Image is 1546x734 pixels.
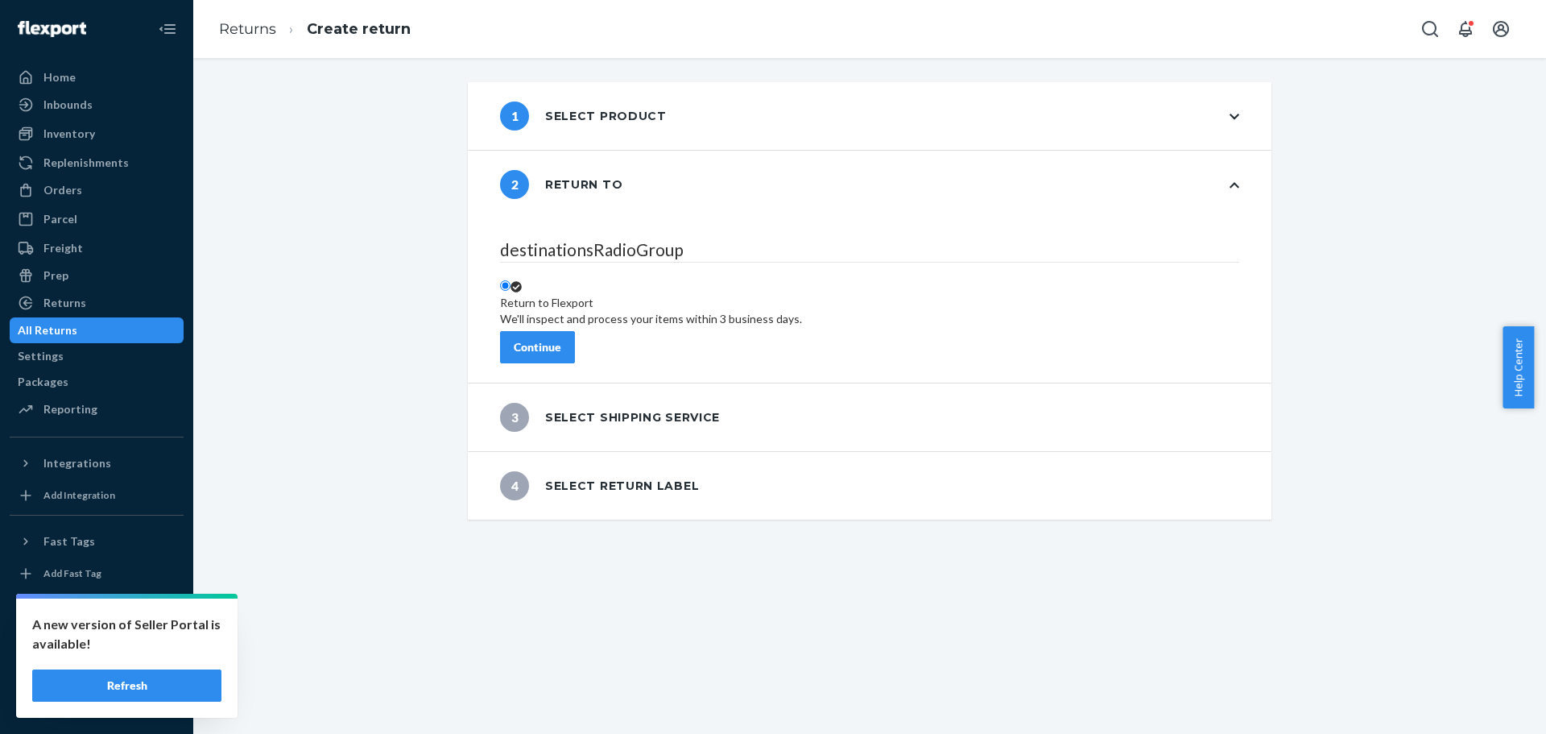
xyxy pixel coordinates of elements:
a: All Returns [10,317,184,343]
a: Returns [219,20,276,38]
div: Inbounds [43,97,93,113]
button: Close Navigation [151,13,184,45]
div: Select product [500,102,667,131]
div: Orders [43,182,82,198]
div: Select shipping service [500,403,720,432]
a: Orders [10,177,184,203]
img: Flexport logo [18,21,86,37]
legend: destinationsRadioGroup [500,238,1239,263]
a: Home [10,64,184,90]
button: Fast Tags [10,529,184,554]
button: Continue [500,331,575,363]
a: Talk to Support [10,634,184,660]
div: Fast Tags [43,533,95,549]
div: Return to [500,170,622,199]
ol: breadcrumbs [206,6,424,53]
span: 2 [500,170,529,199]
button: Help Center [1503,326,1534,408]
a: Prep [10,263,184,288]
a: Freight [10,235,184,261]
div: Home [43,69,76,85]
div: Integrations [43,455,111,471]
div: Parcel [43,211,77,227]
div: Prep [43,267,68,284]
span: 1 [500,102,529,131]
button: Open notifications [1449,13,1482,45]
button: Give Feedback [10,689,184,715]
a: Inventory [10,121,184,147]
div: Add Fast Tag [43,566,101,580]
a: Create return [307,20,411,38]
div: All Returns [18,322,77,338]
span: 3 [500,403,529,432]
input: Return to FlexportWe'll inspect and process your items within 3 business days. [500,280,511,291]
div: Add Integration [43,488,115,502]
button: Integrations [10,450,184,476]
div: Freight [43,240,83,256]
a: Settings [10,607,184,632]
a: Returns [10,290,184,316]
button: Refresh [32,670,221,702]
button: Open account menu [1485,13,1517,45]
a: Help Center [10,661,184,687]
a: Packages [10,369,184,395]
div: Return to Flexport [500,295,802,311]
p: A new version of Seller Portal is available! [32,615,221,653]
div: Reporting [43,401,97,417]
div: Replenishments [43,155,129,171]
a: Add Fast Tag [10,561,184,587]
div: We'll inspect and process your items within 3 business days. [500,311,802,327]
div: Continue [514,339,561,355]
div: Returns [43,295,86,311]
div: Settings [18,348,64,364]
a: Replenishments [10,150,184,176]
button: Open Search Box [1414,13,1446,45]
div: Packages [18,374,68,390]
a: Settings [10,343,184,369]
div: Select return label [500,471,699,500]
a: Parcel [10,206,184,232]
a: Add Integration [10,483,184,508]
a: Inbounds [10,92,184,118]
a: Reporting [10,396,184,422]
div: Inventory [43,126,95,142]
span: 4 [500,471,529,500]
